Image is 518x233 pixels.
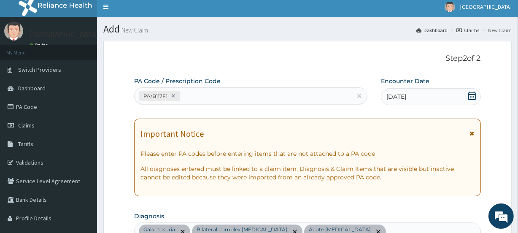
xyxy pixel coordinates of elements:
p: Bilateral complex [MEDICAL_DATA] [197,226,287,233]
span: We're online! [49,65,116,151]
a: Online [30,42,50,48]
p: All diagnoses entered must be linked to a claim item. Diagnosis & Claim Items that are visible bu... [140,165,474,182]
img: User Image [4,22,23,41]
h1: Important Notice [140,129,204,138]
textarea: Type your message and hit 'Enter' [4,149,161,178]
label: PA Code / Prescription Code [134,77,221,85]
span: [DATE] [386,92,406,101]
div: Minimize live chat window [138,4,159,24]
li: New Claim [480,27,512,34]
span: Tariffs [18,140,33,148]
div: Chat with us now [44,47,142,58]
label: Encounter Date [381,77,429,85]
span: [GEOGRAPHIC_DATA] [460,3,512,11]
p: [GEOGRAPHIC_DATA] [30,30,99,38]
p: Step 2 of 2 [134,54,480,63]
span: Claims [18,122,35,129]
h1: Add [103,24,512,35]
img: d_794563401_company_1708531726252_794563401 [16,42,34,63]
span: Switch Providers [18,66,61,73]
p: Acute [MEDICAL_DATA] [309,226,371,233]
a: Dashboard [416,27,448,34]
p: Galactosuria [143,226,175,233]
div: PA/B117F1 [141,91,169,101]
small: New Claim [120,27,148,33]
a: Claims [456,27,479,34]
span: Dashboard [18,84,46,92]
p: Please enter PA codes before entering items that are not attached to a PA code [140,149,474,158]
label: Diagnosis [134,212,164,220]
img: User Image [445,2,455,12]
